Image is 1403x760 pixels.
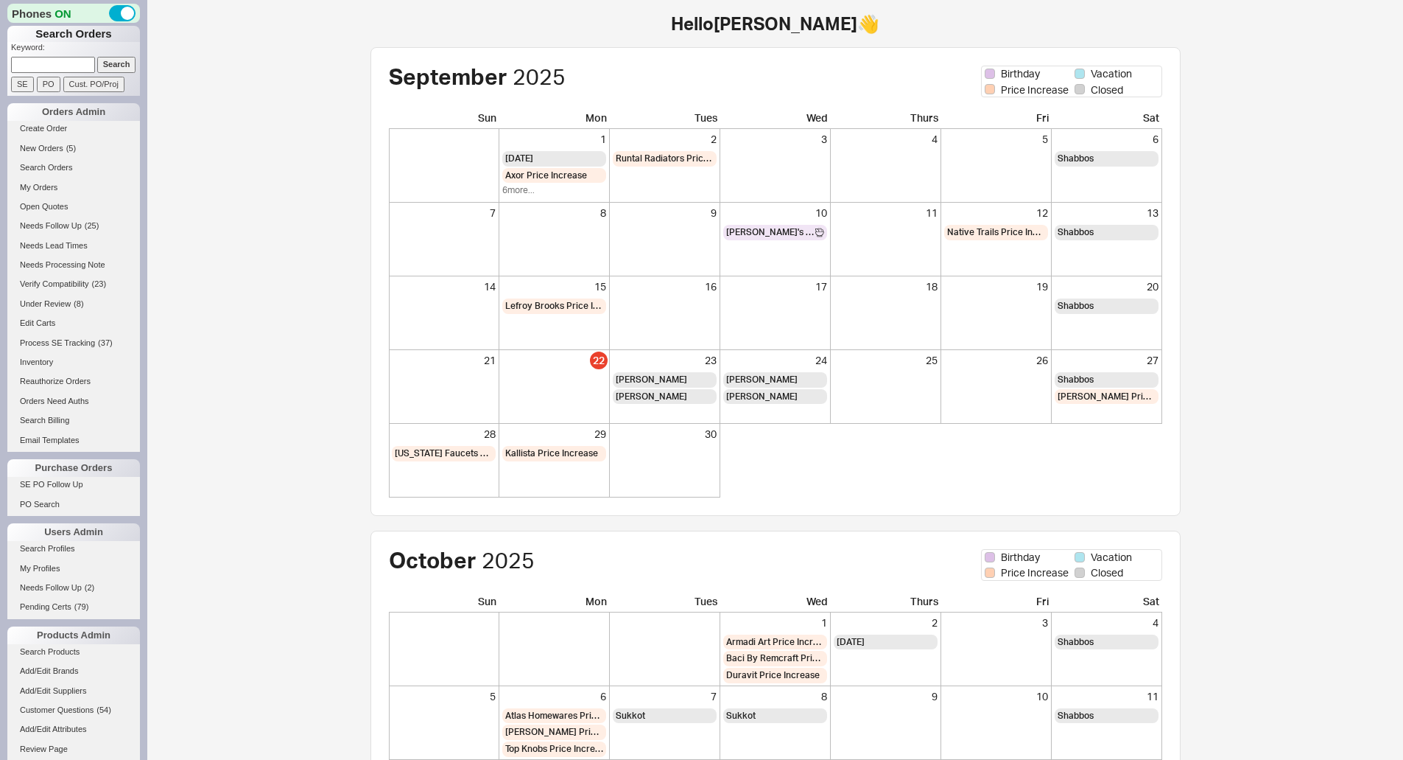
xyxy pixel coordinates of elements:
a: Verify Compatibility(23) [7,276,140,292]
a: Review Page [7,742,140,757]
span: Atlas Homewares Price Increase [505,710,603,722]
span: Vacation [1091,550,1132,565]
span: ( 25 ) [85,221,99,230]
span: Price Increase [1001,565,1069,580]
div: 7 [613,689,717,704]
input: PO [37,77,60,92]
div: Sat [1052,111,1162,129]
span: ( 8 ) [74,299,83,308]
span: New Orders [20,144,63,153]
div: 5 [392,689,496,704]
span: Shabbos [1058,226,1094,239]
div: 26 [944,353,1048,368]
a: Email Templates [7,433,140,448]
a: Needs Follow Up(2) [7,580,140,596]
div: 13 [1055,206,1158,220]
span: Shabbos [1058,636,1094,649]
div: 11 [1055,689,1158,704]
a: Pending Certs(79) [7,599,140,615]
a: Search Billing [7,413,140,428]
span: [PERSON_NAME]'s Birthday [726,226,815,239]
div: 22 [590,352,608,369]
div: Users Admin [7,523,140,541]
div: Sun [389,111,499,129]
div: 8 [723,689,827,704]
span: Pending Certs [20,602,71,611]
a: Reauthorize Orders [7,374,140,389]
span: Duravit Price Increase [726,669,820,682]
div: 28 [392,427,496,442]
div: 1 [723,616,827,630]
span: ( 37 ) [98,338,113,347]
div: Wed [720,111,831,129]
span: Kallista Price Increase [505,447,598,460]
span: Shabbos [1058,300,1094,313]
div: Fri [941,111,1052,129]
div: 9 [834,689,938,704]
span: [US_STATE] Faucets Price Increase [395,447,493,460]
div: Tues [610,111,720,129]
a: My Profiles [7,561,140,576]
div: 18 [834,279,938,294]
div: 6 [1055,132,1158,147]
span: Shabbos [1058,374,1094,386]
span: Under Review [20,299,71,308]
span: Baci By Remcraft Price Increase [726,652,824,665]
a: Search Products [7,644,140,660]
a: SE PO Follow Up [7,477,140,492]
div: 6 more... [502,184,606,197]
span: 2025 [513,63,566,90]
a: Create Order [7,121,140,136]
span: Armadi Art Price Increase [726,636,824,649]
span: Axor Price Increase [505,170,587,182]
div: 27 [1055,353,1158,368]
a: PO Search [7,497,140,512]
div: Phones [7,4,140,23]
a: Orders Need Auths [7,394,140,409]
div: 8 [502,206,606,220]
span: Process SE Tracking [20,338,95,347]
span: October [389,546,477,574]
div: Sun [389,594,499,613]
h1: Search Orders [7,26,140,42]
span: Closed [1091,565,1123,580]
div: 5 [944,132,1048,147]
span: [DATE] [505,153,533,165]
span: Birthday [1001,550,1040,565]
div: 9 [613,206,717,220]
div: Products Admin [7,627,140,644]
a: Process SE Tracking(37) [7,335,140,351]
span: [PERSON_NAME] [726,374,798,386]
div: Fri [941,594,1052,613]
div: 4 [834,132,938,147]
div: 17 [723,279,827,294]
span: Lefroy Brooks Price Increase [505,300,603,313]
span: Needs Processing Note [20,260,105,269]
span: [PERSON_NAME] [616,374,687,386]
span: Price Increase [1001,83,1069,97]
div: 11 [834,206,938,220]
span: Shabbos [1058,710,1094,722]
div: Sat [1052,594,1162,613]
a: Add/Edit Brands [7,663,140,679]
div: 3 [944,616,1048,630]
div: Purchase Orders [7,459,140,477]
div: Thurs [831,111,941,129]
div: 29 [502,427,606,442]
span: September [389,63,507,90]
a: Needs Follow Up(25) [7,218,140,234]
span: [PERSON_NAME] Price Increase [505,726,603,739]
span: Top Knobs Price Increase [505,743,603,756]
div: 19 [944,279,1048,294]
input: Search [97,57,136,72]
span: ( 5 ) [66,144,76,153]
div: 3 [723,132,827,147]
span: Needs Follow Up [20,583,82,592]
div: Mon [499,111,610,129]
a: Add/Edit Suppliers [7,683,140,699]
span: Runtal Radiators Price Increase [616,153,714,165]
a: Add/Edit Attributes [7,722,140,737]
h1: Hello [PERSON_NAME] 👋 [312,15,1240,32]
div: 30 [613,427,717,442]
a: Needs Processing Note [7,257,140,273]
